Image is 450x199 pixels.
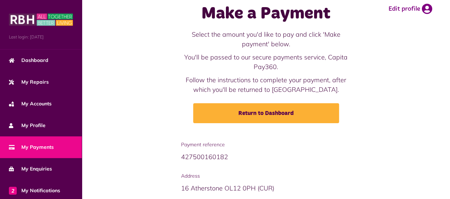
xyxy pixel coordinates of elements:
span: 16 Atherstone OL12 0PH (CUR) [181,184,274,192]
a: Edit profile [388,4,432,14]
p: Follow the instructions to complete your payment, after which you'll be returned to [GEOGRAPHIC_D... [181,75,351,94]
span: My Payments [9,143,54,151]
span: Last login: [DATE] [9,34,73,40]
span: Dashboard [9,57,48,64]
h1: Make a Payment [181,4,351,24]
a: Return to Dashboard [193,103,339,123]
img: MyRBH [9,12,73,27]
span: Payment reference [181,141,351,148]
span: My Repairs [9,78,49,86]
span: My Enquiries [9,165,52,173]
p: Select the amount you'd like to pay and click 'Make payment' below. [181,30,351,49]
span: 2 [9,187,17,194]
span: 427500160182 [181,153,228,161]
span: My Profile [9,122,46,129]
span: Address [181,172,351,180]
span: My Accounts [9,100,52,108]
span: My Notifications [9,187,60,194]
p: You'll be passed to our secure payments service, Capita Pay360. [181,52,351,72]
